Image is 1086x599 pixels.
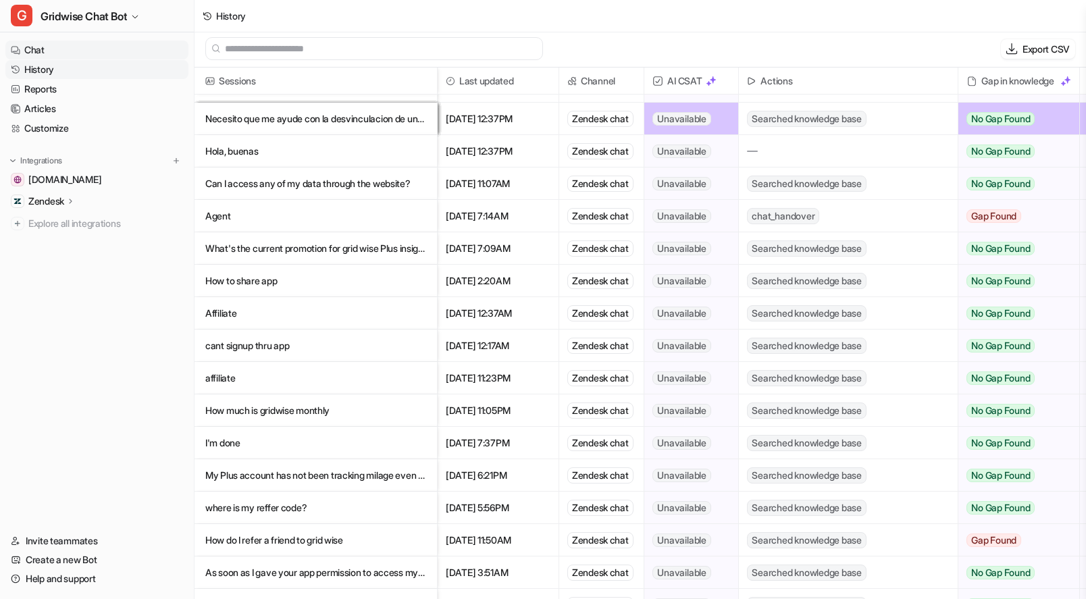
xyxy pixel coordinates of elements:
[205,556,426,589] p: As soon as I gave your app permission to access my Uber account data… An iPhone
[747,370,866,386] span: Searched knowledge base
[567,305,633,321] div: Zendesk chat
[747,208,819,224] span: chat_handover
[958,265,1069,297] button: No Gap Found
[964,68,1074,95] div: Gap in knowledge
[565,68,638,95] span: Channel
[958,427,1069,459] button: No Gap Found
[747,305,866,321] span: Searched knowledge base
[966,307,1035,320] span: No Gap Found
[652,566,710,579] span: Unavailable
[747,532,866,548] span: Searched knowledge base
[5,80,188,99] a: Reports
[567,240,633,257] div: Zendesk chat
[567,176,633,192] div: Zendesk chat
[567,532,633,548] div: Zendesk chat
[1001,39,1075,59] button: Export CSV
[652,145,710,158] span: Unavailable
[200,68,432,95] span: Sessions
[443,232,553,265] span: [DATE] 7:09AM
[205,459,426,492] p: My Plus account has not been tracking milage even though it is set to do so auto
[652,242,710,255] span: Unavailable
[14,197,22,205] img: Zendesk
[205,394,426,427] p: How much is gridwise monthly
[747,176,866,192] span: Searched knowledge base
[966,469,1035,482] span: No Gap Found
[567,402,633,419] div: Zendesk chat
[958,556,1069,589] button: No Gap Found
[567,370,633,386] div: Zendesk chat
[205,232,426,265] p: What's the current promotion for grid wise Plus insights to win money
[28,213,183,234] span: Explore all integrations
[20,155,62,166] p: Integrations
[28,173,101,186] span: [DOMAIN_NAME]
[747,467,866,484] span: Searched knowledge base
[966,404,1035,417] span: No Gap Found
[205,200,426,232] p: Agent
[567,435,633,451] div: Zendesk chat
[652,307,710,320] span: Unavailable
[958,297,1069,330] button: No Gap Found
[966,177,1035,190] span: No Gap Found
[747,500,866,516] span: Searched knowledge base
[747,402,866,419] span: Searched knowledge base
[958,394,1069,427] button: No Gap Found
[216,9,246,23] div: History
[567,208,633,224] div: Zendesk chat
[958,200,1069,232] button: Gap Found
[966,533,1021,547] span: Gap Found
[958,167,1069,200] button: No Gap Found
[443,427,553,459] span: [DATE] 7:37PM
[205,297,426,330] p: Affiliate
[567,338,633,354] div: Zendesk chat
[443,362,553,394] span: [DATE] 11:23PM
[958,459,1069,492] button: No Gap Found
[567,467,633,484] div: Zendesk chat
[205,167,426,200] p: Can I access any of my data through the website?
[5,60,188,79] a: History
[652,177,710,190] span: Unavailable
[747,565,866,581] span: Searched knowledge base
[958,232,1069,265] button: No Gap Found
[41,7,127,26] span: Gridwise Chat Bot
[958,103,1069,135] button: No Gap Found
[958,492,1069,524] button: No Gap Found
[443,330,553,362] span: [DATE] 12:17AM
[443,459,553,492] span: [DATE] 6:21PM
[966,145,1035,158] span: No Gap Found
[205,524,426,556] p: How do I refer a friend to grid wise
[205,103,426,135] p: Necesito que me ayude con la desvinculacion de una cuenta
[747,240,866,257] span: Searched knowledge base
[966,501,1035,515] span: No Gap Found
[205,135,426,167] p: Hola, buenas
[443,492,553,524] span: [DATE] 5:56PM
[443,135,553,167] span: [DATE] 12:37PM
[966,566,1035,579] span: No Gap Found
[652,469,710,482] span: Unavailable
[567,273,633,289] div: Zendesk chat
[11,5,32,26] span: G
[443,265,553,297] span: [DATE] 2:20AM
[8,156,18,165] img: expand menu
[5,41,188,59] a: Chat
[443,297,553,330] span: [DATE] 12:37AM
[443,200,553,232] span: [DATE] 7:14AM
[652,404,710,417] span: Unavailable
[966,112,1035,126] span: No Gap Found
[966,339,1035,353] span: No Gap Found
[966,436,1035,450] span: No Gap Found
[443,103,553,135] span: [DATE] 12:37PM
[652,501,710,515] span: Unavailable
[652,274,710,288] span: Unavailable
[5,531,188,550] a: Invite teammates
[652,371,710,385] span: Unavailable
[14,176,22,184] img: gridwise.io
[966,209,1021,223] span: Gap Found
[5,119,188,138] a: Customize
[567,565,633,581] div: Zendesk chat
[5,550,188,569] a: Create a new Bot
[747,111,866,127] span: Searched knowledge base
[443,394,553,427] span: [DATE] 11:05PM
[567,500,633,516] div: Zendesk chat
[443,167,553,200] span: [DATE] 11:07AM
